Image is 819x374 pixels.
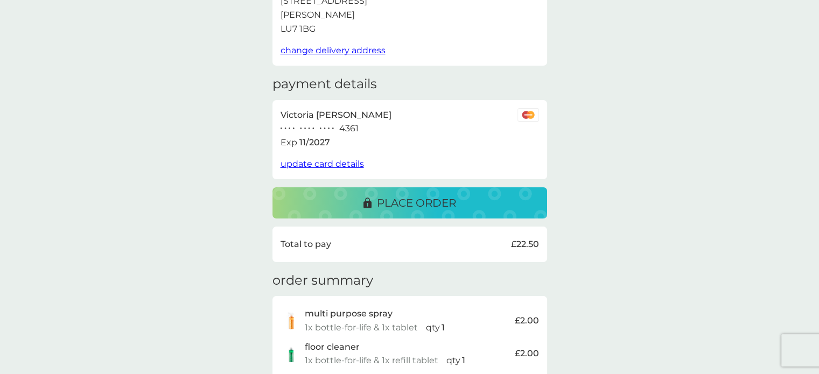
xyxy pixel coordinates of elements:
[332,126,334,131] p: ●
[272,273,373,288] h3: order summary
[515,314,539,328] p: £2.00
[462,354,465,368] p: 1
[289,126,291,131] p: ●
[305,321,418,335] p: 1x bottle-for-life & 1x tablet
[284,126,286,131] p: ●
[272,76,377,92] h3: payment details
[328,126,330,131] p: ●
[305,340,360,354] p: floor cleaner
[272,187,547,218] button: place order
[446,354,460,368] p: qty
[300,126,302,131] p: ●
[281,157,364,171] button: update card details
[308,126,310,131] p: ●
[511,237,539,251] p: £22.50
[304,126,306,131] p: ●
[320,126,322,131] p: ●
[281,8,355,22] p: [PERSON_NAME]
[281,22,316,36] p: LU7 1BG
[292,126,295,131] p: ●
[426,321,440,335] p: qty
[281,136,297,150] p: Exp
[442,321,445,335] p: 1
[281,44,386,58] button: change delivery address
[305,354,438,368] p: 1x bottle-for-life & 1x refill tablet
[312,126,314,131] p: ●
[281,108,391,122] p: Victoria [PERSON_NAME]
[281,45,386,55] span: change delivery address
[305,307,393,321] p: multi purpose spray
[515,347,539,361] p: £2.00
[281,126,283,131] p: ●
[324,126,326,131] p: ●
[281,237,331,251] p: Total to pay
[299,136,330,150] p: 11 / 2027
[281,159,364,169] span: update card details
[339,122,359,136] p: 4361
[377,194,456,211] p: place order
